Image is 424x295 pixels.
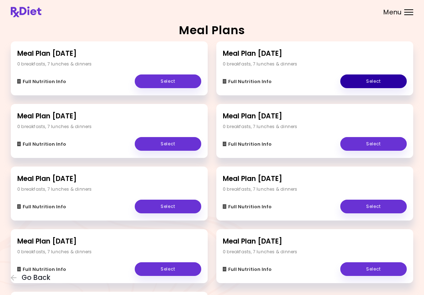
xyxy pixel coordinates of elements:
[223,123,298,130] div: 0 breakfasts , 7 lunches & dinners
[17,203,66,211] button: Full Nutrition Info - Meal Plan 7/12/2025
[23,267,66,272] span: Full Nutrition Info
[223,77,272,86] button: Full Nutrition Info - Meal Plan 8/1/2025
[23,141,66,147] span: Full Nutrition Info
[340,137,407,151] a: Select - Meal Plan 7/19/2025
[17,265,66,274] button: Full Nutrition Info - Meal Plan 6/28/2025
[223,186,298,192] div: 0 breakfasts , 7 lunches & dinners
[179,24,245,36] h2: Meal Plans
[17,49,201,59] h2: Meal Plan [DATE]
[17,249,92,255] div: 0 breakfasts , 7 lunches & dinners
[223,236,407,247] h2: Meal Plan [DATE]
[135,200,201,213] a: Select - Meal Plan 7/12/2025
[17,77,66,86] button: Full Nutrition Info - Meal Plan 8/8/2025
[223,203,272,211] button: Full Nutrition Info - Meal Plan 7/5/2025
[11,274,54,282] button: Go Back
[135,74,201,88] a: Select - Meal Plan 8/8/2025
[223,174,407,184] h2: Meal Plan [DATE]
[340,74,407,88] a: Select - Meal Plan 8/1/2025
[17,236,201,247] h2: Meal Plan [DATE]
[340,262,407,276] a: Select - Meal Plan 6/21/2025
[228,204,272,210] span: Full Nutrition Info
[228,141,272,147] span: Full Nutrition Info
[228,267,272,272] span: Full Nutrition Info
[23,79,66,85] span: Full Nutrition Info
[11,6,41,17] img: RxDiet
[22,274,50,282] span: Go Back
[17,186,92,192] div: 0 breakfasts , 7 lunches & dinners
[135,262,201,276] a: Select - Meal Plan 6/28/2025
[223,49,407,59] h2: Meal Plan [DATE]
[228,79,272,85] span: Full Nutrition Info
[17,174,201,184] h2: Meal Plan [DATE]
[340,200,407,213] a: Select - Meal Plan 7/5/2025
[17,111,201,122] h2: Meal Plan [DATE]
[23,204,66,210] span: Full Nutrition Info
[223,111,407,122] h2: Meal Plan [DATE]
[17,61,92,67] div: 0 breakfasts , 7 lunches & dinners
[17,123,92,130] div: 0 breakfasts , 7 lunches & dinners
[223,249,298,255] div: 0 breakfasts , 7 lunches & dinners
[223,140,272,149] button: Full Nutrition Info - Meal Plan 7/19/2025
[17,140,66,149] button: Full Nutrition Info - Meal Plan 7/25/2025
[135,137,201,151] a: Select - Meal Plan 7/25/2025
[383,9,402,15] span: Menu
[223,265,272,274] button: Full Nutrition Info - Meal Plan 6/21/2025
[223,61,298,67] div: 0 breakfasts , 7 lunches & dinners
